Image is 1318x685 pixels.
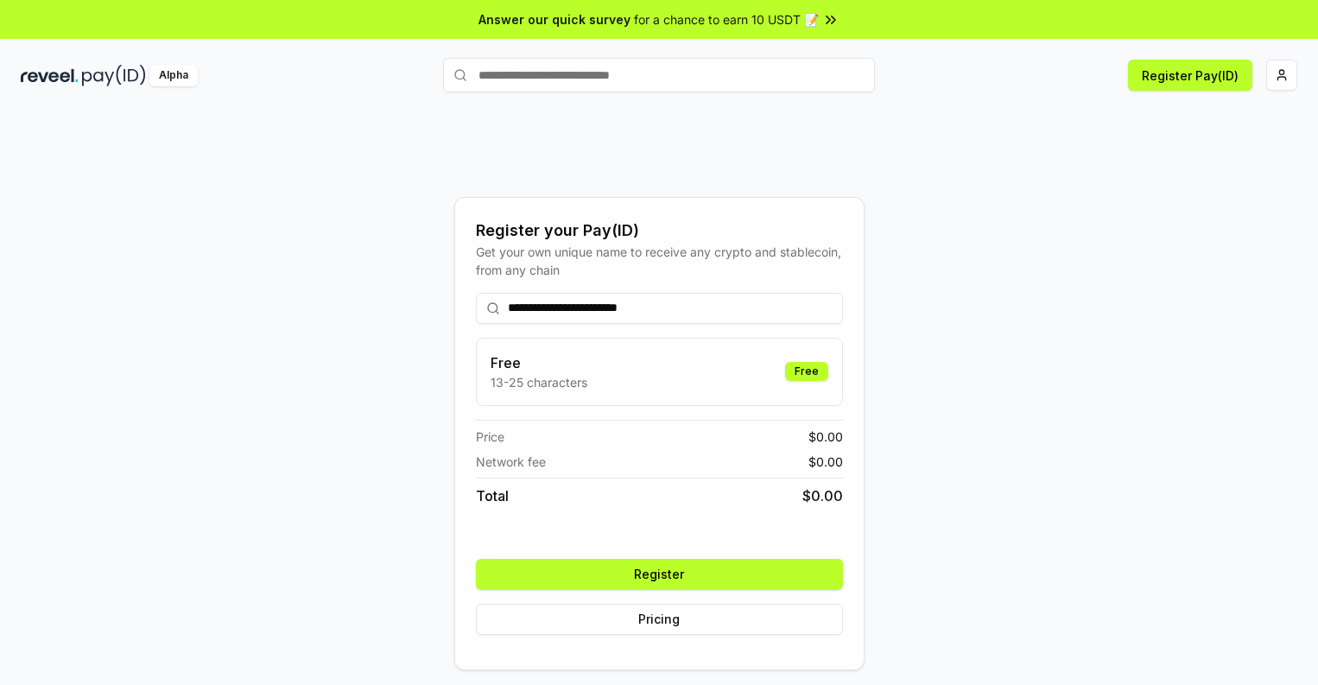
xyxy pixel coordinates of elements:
[491,373,587,391] p: 13-25 characters
[1128,60,1252,91] button: Register Pay(ID)
[634,10,819,29] span: for a chance to earn 10 USDT 📝
[476,604,843,635] button: Pricing
[808,428,843,446] span: $ 0.00
[802,485,843,506] span: $ 0.00
[808,453,843,471] span: $ 0.00
[476,559,843,590] button: Register
[476,485,509,506] span: Total
[149,65,198,86] div: Alpha
[491,352,587,373] h3: Free
[476,428,504,446] span: Price
[82,65,146,86] img: pay_id
[476,453,546,471] span: Network fee
[478,10,630,29] span: Answer our quick survey
[476,243,843,279] div: Get your own unique name to receive any crypto and stablecoin, from any chain
[785,362,828,381] div: Free
[476,219,843,243] div: Register your Pay(ID)
[21,65,79,86] img: reveel_dark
